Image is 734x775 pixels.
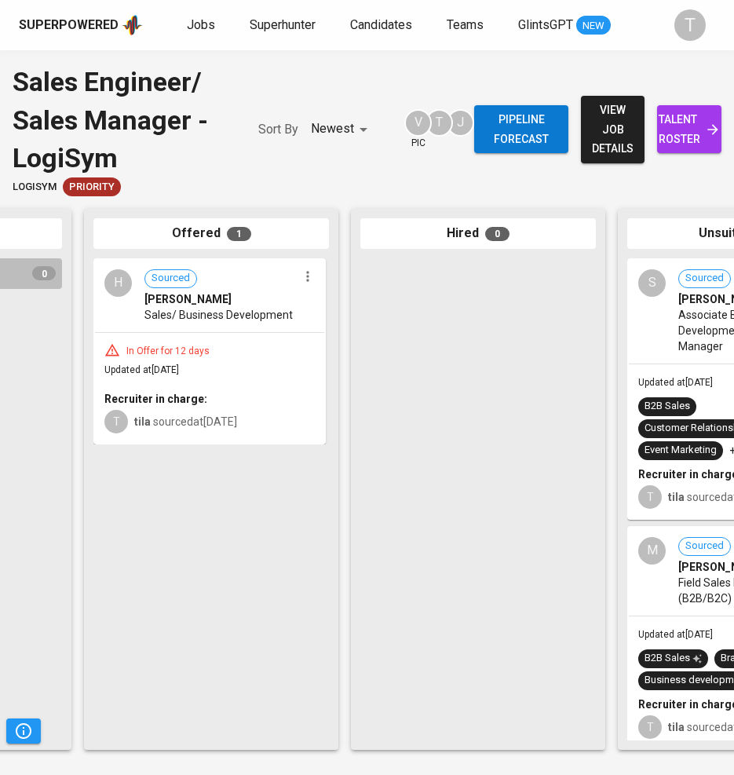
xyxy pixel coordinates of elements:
[13,180,57,195] span: LogiSYM
[122,13,143,37] img: app logo
[593,101,633,159] span: view job details
[670,110,709,148] span: talent roster
[474,105,568,153] button: Pipeline forecast
[104,410,128,433] div: T
[250,16,319,35] a: Superhunter
[93,218,329,249] div: Offered
[645,399,690,414] div: B2B Sales
[404,109,432,137] div: V
[311,115,373,144] div: Newest
[311,119,354,138] p: Newest
[404,109,432,150] div: pic
[120,345,216,358] div: In Offer for 12 days
[134,415,151,428] b: tila
[485,227,509,241] span: 0
[645,443,717,458] div: Event Marketing
[32,266,56,280] span: 0
[425,109,453,137] div: T
[679,271,730,286] span: Sourced
[447,109,474,137] div: J
[13,63,227,177] div: Sales Engineer/ Sales Manager - LogiSym
[258,120,298,139] p: Sort By
[638,715,662,739] div: T
[518,17,573,32] span: GlintsGPT
[447,17,484,32] span: Teams
[576,18,611,34] span: NEW
[227,227,251,241] span: 1
[63,180,121,195] span: Priority
[144,307,293,323] span: Sales/ Business Development
[350,16,415,35] a: Candidates
[145,271,196,286] span: Sourced
[645,651,702,666] div: B2B Sales
[104,269,132,297] div: H
[19,13,143,37] a: Superpoweredapp logo
[679,539,730,554] span: Sourced
[638,377,713,388] span: Updated at [DATE]
[104,393,207,405] b: Recruiter in charge:
[187,17,215,32] span: Jobs
[487,110,556,148] span: Pipeline forecast
[6,718,41,744] button: Pipeline Triggers
[674,9,706,41] div: T
[134,415,237,428] span: sourced at [DATE]
[350,17,412,32] span: Candidates
[63,177,121,196] div: New Job received from Demand Team
[447,16,487,35] a: Teams
[104,364,179,375] span: Updated at [DATE]
[638,537,666,565] div: M
[19,16,119,35] div: Superpowered
[93,258,326,444] div: HSourced[PERSON_NAME]Sales/ Business DevelopmentIn Offer for 12 daysUpdated at[DATE]Recruiter in ...
[144,291,232,307] span: [PERSON_NAME]
[518,16,611,35] a: GlintsGPT NEW
[250,17,316,32] span: Superhunter
[668,721,685,733] b: tila
[638,485,662,509] div: T
[668,491,685,503] b: tila
[360,218,596,249] div: Hired
[581,96,645,163] button: view job details
[657,105,721,153] a: talent roster
[638,269,666,297] div: S
[187,16,218,35] a: Jobs
[638,629,713,640] span: Updated at [DATE]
